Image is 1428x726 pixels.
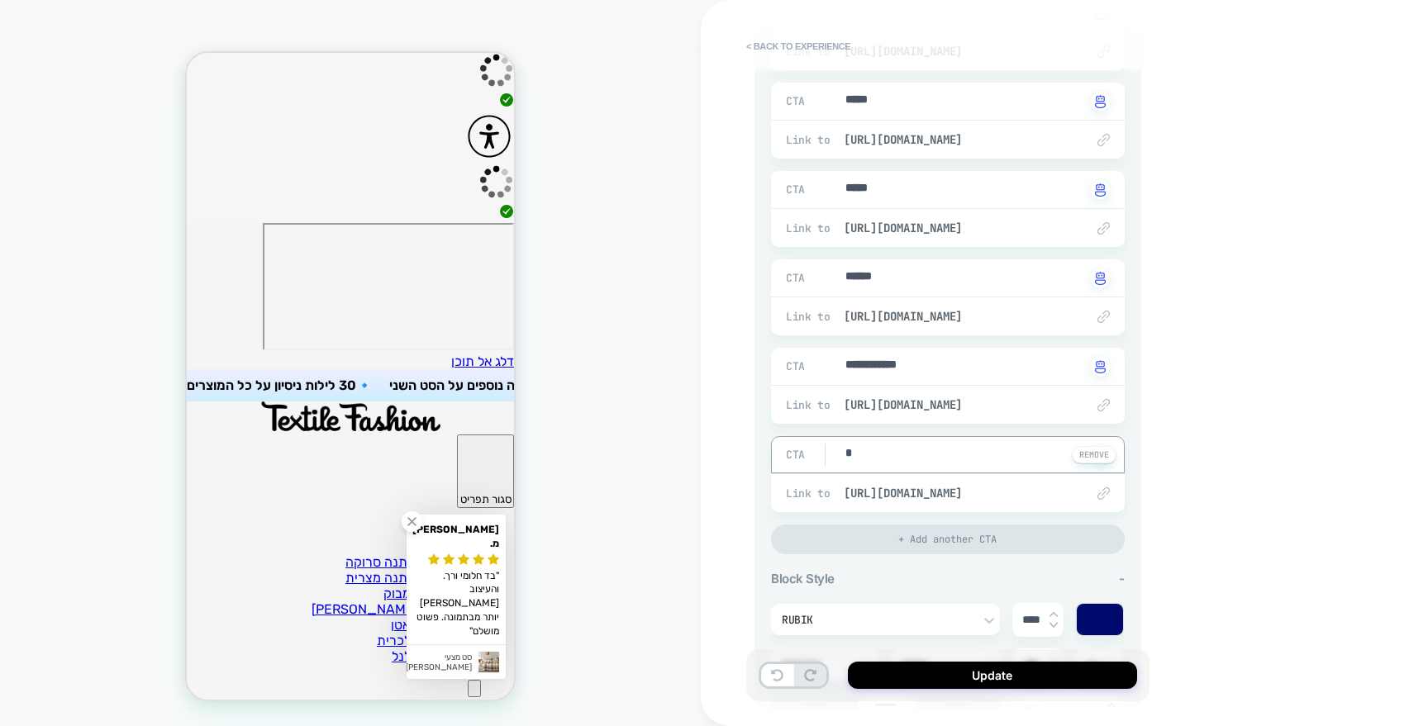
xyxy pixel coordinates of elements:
svg: rating icon full [286,501,297,512]
svg: rating icon full [241,501,253,512]
img: down [1050,622,1058,629]
button: < Back to experience [738,33,859,59]
span: [URL][DOMAIN_NAME] [844,132,1069,147]
span: Link to [786,398,835,412]
a: דלג אל תוכן [264,301,327,316]
img: edit with ai [1095,95,1106,108]
img: up [1050,611,1058,618]
span: CTA [786,359,807,373]
img: edit [1097,134,1110,146]
a: מצעי כותנה סרוקה [159,501,261,517]
span: Link to [786,486,835,501]
svg: rating icon full [256,501,268,512]
img: edit with ai [1095,360,1106,373]
div: Rubik [782,613,973,627]
span: CTA [786,271,807,285]
span: סגור תפריט [274,440,325,453]
iframe: תפריט נגישות [76,170,327,297]
a: מצעי במבוק [197,533,261,548]
button: סגור תפריט [270,382,327,455]
span: Link to [786,310,835,324]
a: ציפיות לכרית [190,580,261,596]
img: Spinner: Black decorative [292,112,327,147]
a: מצעי פלנל [205,596,261,611]
svg: rating icon full [301,501,312,512]
span: [URL][DOMAIN_NAME] [844,221,1069,235]
img: edit with ai [1095,183,1106,197]
span: Link to [786,133,835,147]
a: כריות הולופייבר [177,644,261,660]
img: edit [1097,311,1110,323]
div: סט מצעי אדל [226,600,285,619]
img: Accessibility menu is on [312,150,327,167]
img: edit with ai [1095,272,1106,285]
span: - [1119,571,1125,586]
span: CTA [786,448,807,462]
span: [URL][DOMAIN_NAME] [844,309,1069,324]
span: [URL][DOMAIN_NAME] [844,486,1069,501]
div: בד חלומי ורך. והעיצוב יפה יותר מבתמונה. פשוט מושלם [226,514,312,587]
a: מצעי [PERSON_NAME] [125,548,261,564]
svg: rating icon full [271,501,283,512]
img: edit [1097,487,1110,500]
div: [PERSON_NAME] מ. [226,463,312,498]
a: מצעי סאטן [204,564,261,580]
span: CTA [786,183,807,197]
span: Block Style [771,571,835,586]
img: edit [1097,222,1110,235]
span: CTA [786,94,807,108]
a: מצעי כותנה מצרית [159,517,261,533]
img: Accessibility menu is on [312,39,327,55]
button: כריות [281,627,294,644]
button: Update [848,662,1137,689]
img: edit [1097,399,1110,411]
span: [URL][DOMAIN_NAME] [844,397,1069,412]
div: + Add another CTA [771,524,1125,554]
span: Link to [786,221,835,235]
